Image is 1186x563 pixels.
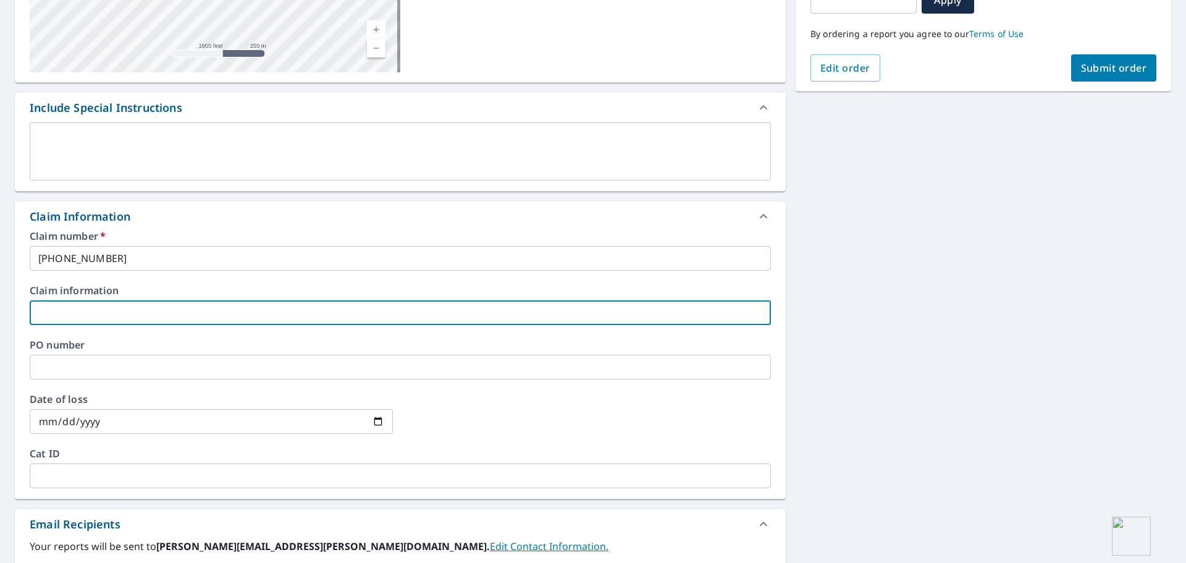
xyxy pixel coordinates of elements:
[30,394,393,404] label: Date of loss
[1081,61,1147,75] span: Submit order
[820,61,870,75] span: Edit order
[30,208,130,225] div: Claim Information
[7,7,46,46] img: icon128gray.png
[30,286,771,295] label: Claim information
[30,99,182,116] div: Include Special Instructions
[30,449,771,459] label: Cat ID
[30,340,771,350] label: PO number
[490,540,608,553] a: EditContactInfo
[367,20,385,39] a: Current Level 15, Zoom In
[15,509,786,539] div: Email Recipients
[810,54,880,82] button: Edit order
[1071,54,1157,82] button: Submit order
[969,28,1024,40] a: Terms of Use
[367,39,385,57] a: Current Level 15, Zoom Out
[15,93,786,122] div: Include Special Instructions
[810,28,1156,40] p: By ordering a report you agree to our
[30,231,771,241] label: Claim number
[15,201,786,231] div: Claim Information
[30,539,771,554] label: Your reports will be sent to
[30,516,120,533] div: Email Recipients
[156,540,490,553] b: [PERSON_NAME][EMAIL_ADDRESS][PERSON_NAME][DOMAIN_NAME].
